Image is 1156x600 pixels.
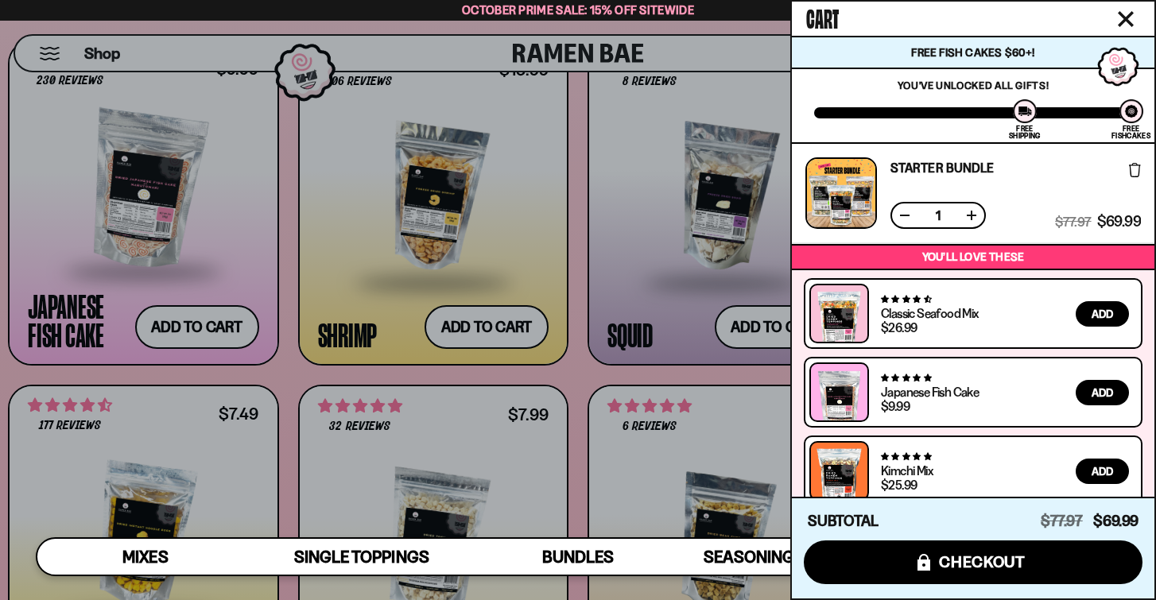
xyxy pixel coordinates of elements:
[806,1,839,33] span: Cart
[1092,308,1113,319] span: Add
[1076,459,1129,484] button: Add
[122,547,168,567] span: Mixes
[1092,466,1113,477] span: Add
[1093,512,1139,530] span: $69.99
[796,250,1150,265] p: You’ll love these
[1111,125,1150,139] div: Free Fishcakes
[881,400,910,412] div: $9.99
[1114,7,1138,31] button: Close cart
[294,547,429,567] span: Single Toppings
[1009,125,1040,139] div: Free Shipping
[1097,215,1141,229] span: $69.99
[881,463,933,478] a: Kimchi Mix
[470,539,686,575] a: Bundles
[37,539,254,575] a: Mixes
[881,451,931,462] span: 4.76 stars
[1092,387,1113,398] span: Add
[890,161,994,174] a: Starter Bundle
[704,547,884,567] span: Seasoning and Sauce
[1041,512,1083,530] span: $77.97
[881,478,917,491] div: $25.99
[1055,215,1091,229] span: $77.97
[1076,301,1129,327] button: Add
[814,79,1132,91] p: You've unlocked all gifts!
[254,539,470,575] a: Single Toppings
[542,547,614,567] span: Bundles
[462,2,694,17] span: October Prime Sale: 15% off Sitewide
[925,209,951,222] span: 1
[911,45,1034,60] span: Free Fish Cakes $60+!
[686,539,902,575] a: Seasoning and Sauce
[1076,380,1129,405] button: Add
[881,321,917,334] div: $26.99
[881,384,979,400] a: Japanese Fish Cake
[881,294,931,304] span: 4.68 stars
[939,553,1026,571] span: checkout
[881,373,931,383] span: 4.77 stars
[808,513,879,529] h4: Subtotal
[804,540,1142,584] button: checkout
[881,305,979,321] a: Classic Seafood Mix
